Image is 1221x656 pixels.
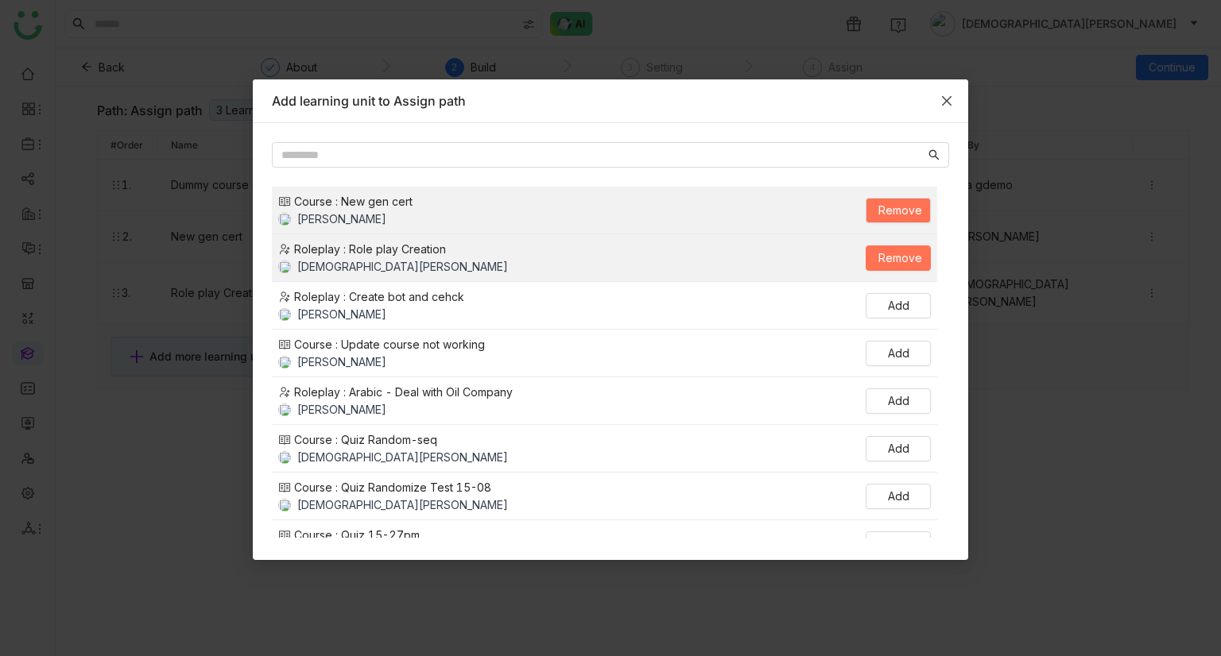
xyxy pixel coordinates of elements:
[866,293,931,318] button: Add
[294,384,346,401] span: Roleplay :
[278,356,291,369] img: 684a9aedde261c4b36a3ced9
[349,288,464,306] div: Create bot and cehck
[888,440,909,457] span: Add
[278,210,386,227] div: [PERSON_NAME]
[866,436,931,461] button: Add
[294,288,346,306] span: Roleplay :
[341,336,485,353] div: Update course not working
[866,341,931,366] button: Add
[866,388,931,414] button: Add
[294,431,338,449] span: Course :
[866,484,931,509] button: Add
[878,202,922,219] span: Remove
[278,353,386,370] div: [PERSON_NAME]
[341,527,420,544] div: Quiz 15-27pm
[294,479,338,496] span: Course :
[278,213,291,226] img: 684a9b6bde261c4b36a3d2e3
[866,531,931,557] button: Add
[866,245,931,271] button: Remove
[278,258,508,275] div: [DEMOGRAPHIC_DATA][PERSON_NAME]
[341,479,491,496] div: Quiz Randomize Test 15-08
[278,403,291,416] img: 684a9845de261c4b36a3b50d
[294,241,346,258] span: Roleplay :
[278,260,291,273] img: 684a9b06de261c4b36a3cf65
[272,92,949,110] div: Add learning unit to Assign path
[888,297,909,314] span: Add
[278,308,291,321] img: 684a9aedde261c4b36a3ced9
[278,451,291,464] img: 684a9b06de261c4b36a3cf65
[925,79,968,122] button: Close
[888,535,909,553] span: Add
[278,449,508,465] div: [DEMOGRAPHIC_DATA][PERSON_NAME]
[294,336,338,353] span: Course :
[866,198,931,223] button: Remove
[341,431,437,449] div: Quiz Random-seq
[294,193,338,210] span: Course :
[888,392,909,410] span: Add
[341,193,413,210] div: New gen cert
[888,345,909,362] span: Add
[278,401,386,418] div: [PERSON_NAME]
[349,384,513,401] div: Arabic - Deal with Oil Company
[278,499,291,511] img: 684a9b06de261c4b36a3cf65
[878,249,922,267] span: Remove
[278,306,386,322] div: [PERSON_NAME]
[278,496,508,513] div: [DEMOGRAPHIC_DATA][PERSON_NAME]
[294,527,338,544] span: Course :
[349,241,446,258] div: Role play Creation
[888,488,909,505] span: Add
